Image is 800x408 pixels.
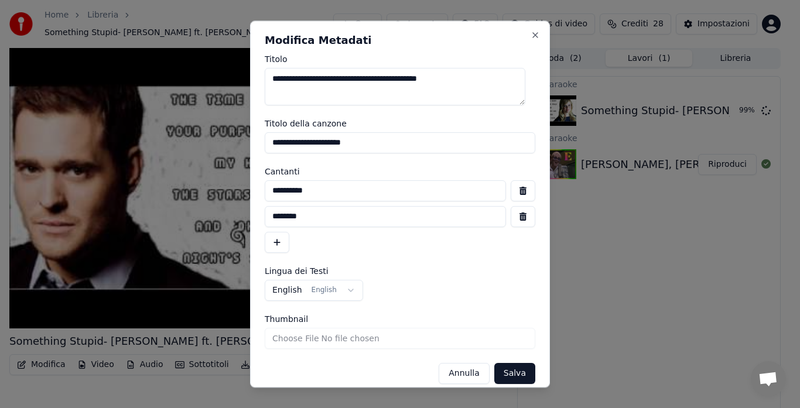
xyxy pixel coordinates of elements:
label: Cantanti [265,167,535,176]
span: Lingua dei Testi [265,267,329,275]
label: Titolo [265,55,535,63]
button: Annulla [439,363,490,384]
button: Salva [494,363,535,384]
span: Thumbnail [265,315,308,323]
h2: Modifica Metadati [265,35,535,46]
label: Titolo della canzone [265,119,535,128]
